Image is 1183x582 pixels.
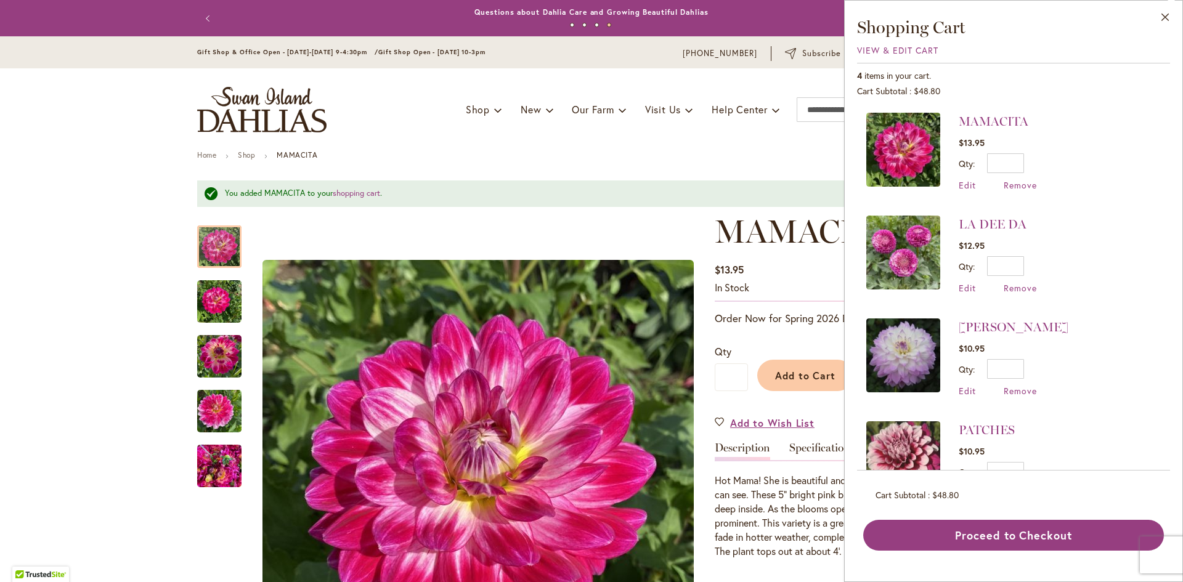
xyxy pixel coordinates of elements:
span: $48.80 [932,489,959,501]
p: Order Now for Spring 2026 Delivery [715,311,986,326]
span: Qty [715,345,731,358]
a: Edit [959,179,976,191]
span: Cart Subtotal [857,85,907,97]
iframe: Launch Accessibility Center [9,538,44,573]
span: Cart Subtotal [876,489,925,501]
button: Proceed to Checkout [863,520,1164,551]
a: shopping cart [333,188,380,198]
a: Home [197,150,216,160]
a: Shop [238,150,255,160]
div: Detailed Product Info [715,442,986,558]
img: MIKAYLA MIRANDA [866,318,940,392]
div: Mamacita [197,432,242,487]
a: Specifications [789,442,855,460]
strong: MAMACITA [277,150,317,160]
a: PATCHES [959,422,1015,437]
span: $12.95 [959,240,985,251]
a: Subscribe [785,47,841,60]
label: Qty [959,466,975,478]
span: Gift Shop Open - [DATE] 10-3pm [378,48,486,56]
a: Remove [1004,385,1037,397]
a: [PERSON_NAME] [959,320,1068,334]
button: 2 of 4 [582,23,587,27]
a: Questions about Dahlia Care and Growing Beautiful Dahlias [474,7,708,17]
span: New [521,103,541,116]
span: $10.95 [959,342,985,354]
span: In stock [715,281,749,294]
a: Remove [1004,179,1037,191]
label: Qty [959,363,975,375]
div: Availability [715,281,749,295]
a: Remove [1004,282,1037,294]
button: Previous [197,6,222,31]
a: MIKAYLA MIRANDA [866,318,940,397]
div: You added MAMACITA to your . [225,188,949,200]
img: MAMACITA [866,113,940,187]
button: Add to Cart [757,360,853,391]
a: Add to Wish List [715,416,815,430]
img: PATCHES [866,421,940,495]
a: Edit [959,385,976,397]
a: View & Edit Cart [857,44,938,56]
a: Description [715,442,770,460]
button: 3 of 4 [595,23,599,27]
span: Add to Wish List [730,416,815,430]
span: Gift Shop & Office Open - [DATE]-[DATE] 9-4:30pm / [197,48,378,56]
div: Mamacita [197,323,254,378]
a: Edit [959,282,976,294]
span: items in your cart. [864,70,931,81]
span: Our Farm [572,103,614,116]
img: LA DEE DA [866,216,940,289]
span: Shopping Cart [857,17,966,38]
span: Add to Cart [775,369,836,382]
img: Mamacita [197,272,242,331]
div: Mamacita [197,213,254,268]
a: PATCHES [866,421,940,499]
div: Hot Mama! She is beautiful and glowing with love as far as you can see. These 5” bright pink bloo... [715,474,986,558]
a: store logo [197,87,327,132]
span: Visit Us [645,103,681,116]
a: [PHONE_NUMBER] [683,47,757,60]
span: 4 [857,70,862,81]
label: Qty [959,261,975,272]
button: 4 of 4 [607,23,611,27]
button: 1 of 4 [570,23,574,27]
span: $48.80 [914,85,940,97]
a: LA DEE DA [866,216,940,294]
span: MAMACITA [715,212,893,251]
label: Qty [959,158,975,169]
img: Mamacita [197,326,242,386]
span: $13.95 [959,137,985,148]
span: Subscribe [802,47,841,60]
a: MAMACITA [959,114,1028,129]
a: LA DEE DA [959,217,1026,232]
span: Shop [466,103,490,116]
span: Help Center [712,103,768,116]
img: Mamacita [197,436,242,495]
span: $13.95 [715,263,744,276]
span: $10.95 [959,445,985,457]
img: Mamacita [197,381,242,440]
a: MAMACITA [866,113,940,191]
div: Mamacita [197,268,254,323]
div: Mamacita [197,378,254,432]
